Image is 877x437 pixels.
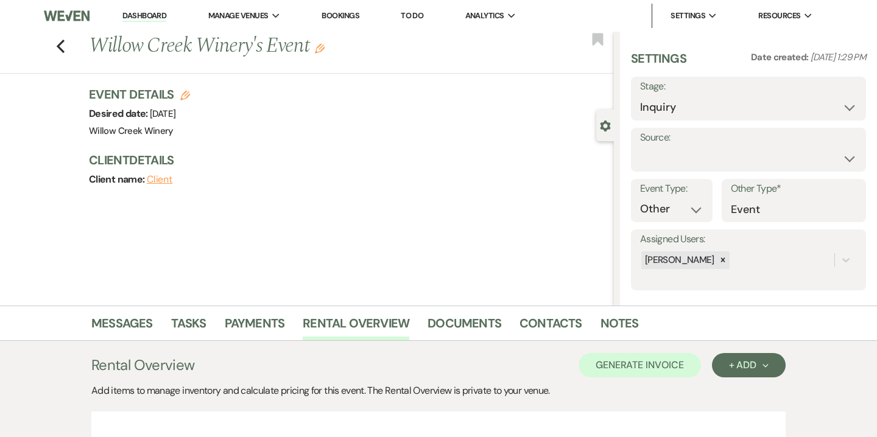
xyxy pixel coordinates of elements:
[89,152,602,169] h3: Client Details
[640,78,857,96] label: Stage:
[729,360,769,370] div: + Add
[322,10,359,21] a: Bookings
[731,180,857,198] label: Other Type*
[811,51,866,63] span: [DATE] 1:29 PM
[631,50,686,77] h3: Settings
[601,313,639,340] a: Notes
[89,125,174,137] span: Willow Creek Winery
[91,313,153,340] a: Messages
[147,175,173,184] button: Client
[579,353,701,377] button: Generate Invoice
[640,129,857,147] label: Source:
[89,86,190,103] h3: Event Details
[758,10,800,22] span: Resources
[225,313,285,340] a: Payments
[91,354,194,376] h3: Rental Overview
[520,313,582,340] a: Contacts
[89,107,150,120] span: Desired date:
[89,32,504,61] h1: Willow Creek Winery's Event
[150,108,175,120] span: [DATE]
[428,313,501,340] a: Documents
[671,10,705,22] span: Settings
[641,251,716,269] div: [PERSON_NAME]
[91,383,786,398] div: Add items to manage inventory and calculate pricing for this event. The Rental Overview is privat...
[303,313,409,340] a: Rental Overview
[171,313,206,340] a: Tasks
[401,10,423,21] a: To Do
[751,51,811,63] span: Date created:
[122,10,166,22] a: Dashboard
[315,43,325,54] button: Edit
[600,119,611,131] button: Close lead details
[208,10,269,22] span: Manage Venues
[712,353,786,377] button: + Add
[44,3,90,29] img: Weven Logo
[465,10,504,22] span: Analytics
[640,231,857,248] label: Assigned Users:
[89,173,147,186] span: Client name:
[640,180,703,198] label: Event Type:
